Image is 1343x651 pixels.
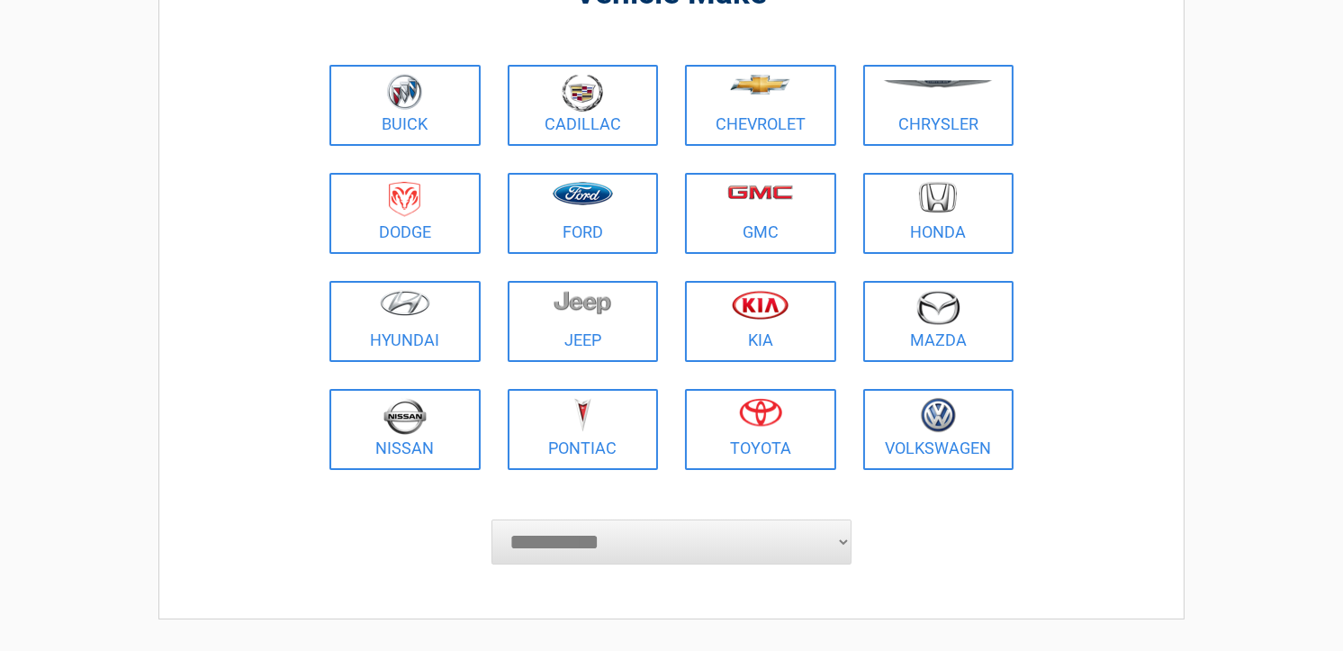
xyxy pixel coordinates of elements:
[921,398,956,433] img: volkswagen
[883,80,993,88] img: chrysler
[508,173,659,254] a: Ford
[863,389,1014,470] a: Volkswagen
[329,389,481,470] a: Nissan
[329,281,481,362] a: Hyundai
[863,65,1014,146] a: Chrysler
[508,281,659,362] a: Jeep
[380,290,430,316] img: hyundai
[383,398,427,435] img: nissan
[863,281,1014,362] a: Mazda
[553,182,613,205] img: ford
[508,389,659,470] a: Pontiac
[732,290,789,320] img: kia
[727,185,793,200] img: gmc
[919,182,957,213] img: honda
[685,173,836,254] a: GMC
[508,65,659,146] a: Cadillac
[389,182,420,217] img: dodge
[387,74,422,110] img: buick
[573,398,591,432] img: pontiac
[329,65,481,146] a: Buick
[554,290,611,315] img: jeep
[915,290,960,325] img: mazda
[685,65,836,146] a: Chevrolet
[685,389,836,470] a: Toyota
[863,173,1014,254] a: Honda
[329,173,481,254] a: Dodge
[739,398,782,427] img: toyota
[730,75,790,95] img: chevrolet
[685,281,836,362] a: Kia
[562,74,603,112] img: cadillac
